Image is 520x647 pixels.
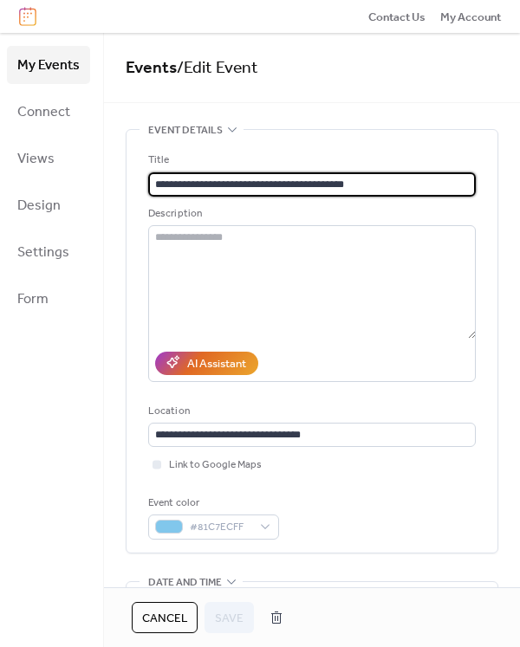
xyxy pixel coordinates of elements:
span: / Edit Event [177,52,258,84]
span: Design [17,192,61,220]
a: Form [7,280,90,318]
span: #81C7ECFF [190,519,251,536]
img: logo [19,7,36,26]
button: Cancel [132,602,198,633]
a: Settings [7,233,90,271]
a: Connect [7,93,90,131]
a: Events [126,52,177,84]
span: Connect [17,99,70,126]
div: Title [148,152,472,169]
span: Date and time [148,573,222,591]
span: Event details [148,122,223,139]
a: My Account [440,8,501,25]
a: Design [7,186,90,224]
span: Settings [17,239,69,267]
a: Contact Us [368,8,426,25]
span: Form [17,286,49,314]
span: Views [17,146,55,173]
span: Cancel [142,610,187,627]
span: Link to Google Maps [169,456,262,474]
div: Location [148,403,472,420]
div: AI Assistant [187,355,246,372]
div: Event color [148,495,276,512]
span: My Account [440,9,501,26]
a: My Events [7,46,90,84]
span: Contact Us [368,9,426,26]
div: Description [148,205,472,223]
a: Views [7,139,90,178]
button: AI Assistant [155,352,258,374]
span: My Events [17,52,80,80]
